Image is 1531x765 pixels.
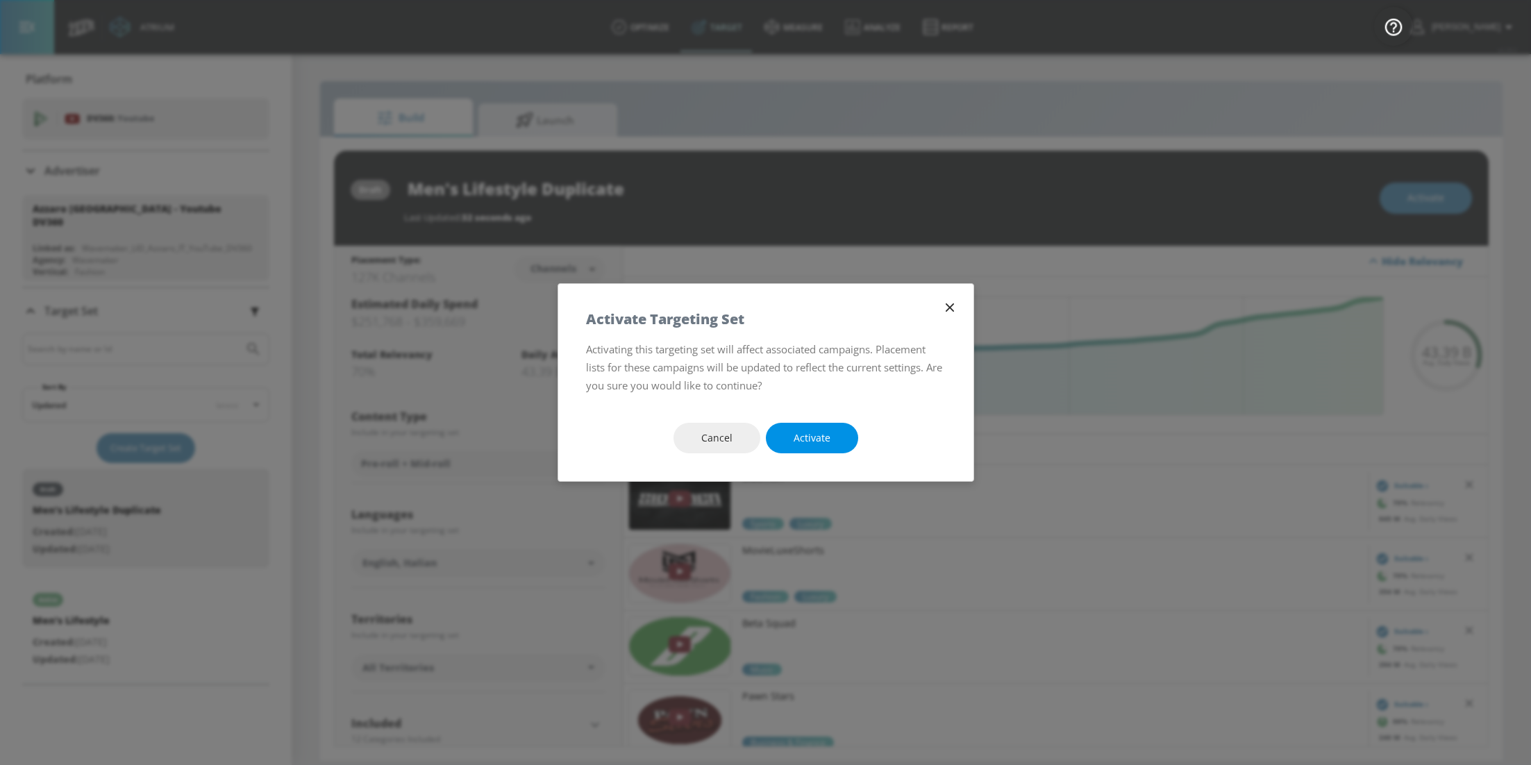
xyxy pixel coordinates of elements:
[586,312,744,326] h5: Activate Targeting Set
[766,423,858,454] button: Activate
[1374,7,1413,46] button: Open Resource Center
[586,340,946,395] p: Activating this targeting set will affect associated campaigns. Placement lists for these campaig...
[701,430,733,447] span: Cancel
[674,423,760,454] button: Cancel
[794,430,830,447] span: Activate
